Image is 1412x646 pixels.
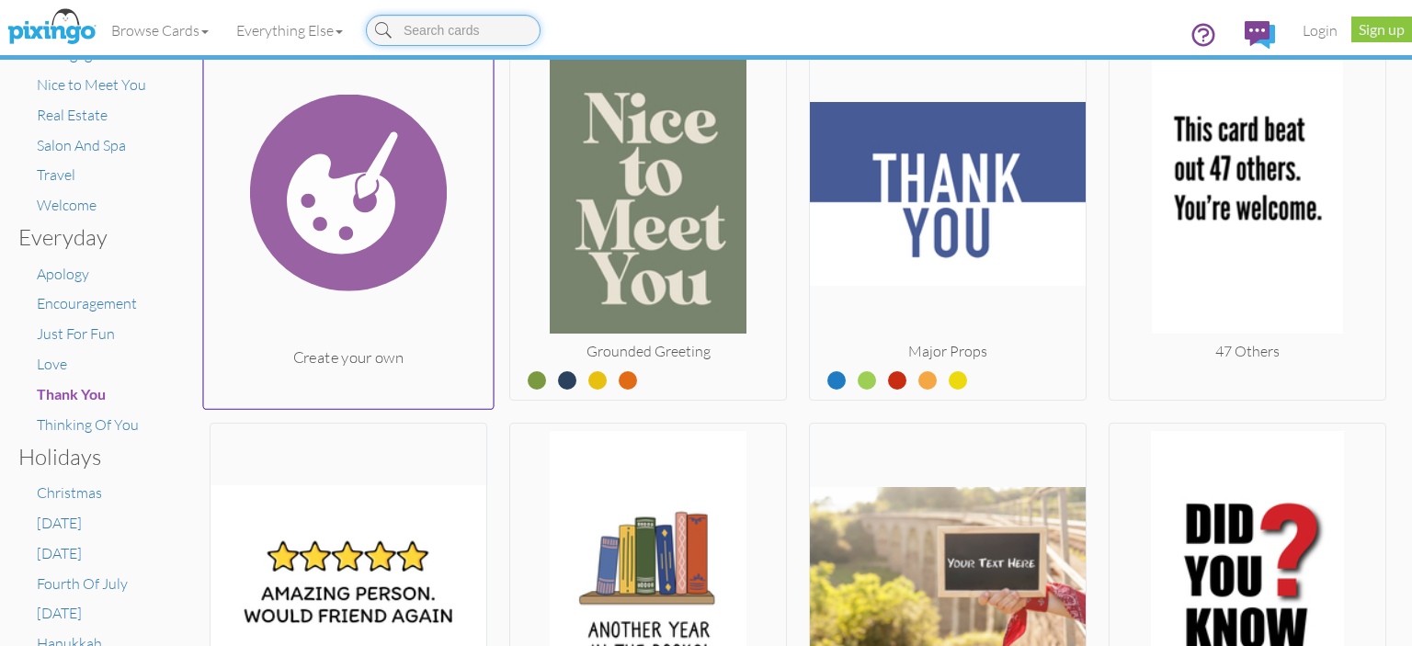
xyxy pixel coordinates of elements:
[97,7,222,53] a: Browse Cards
[204,38,494,346] img: create.svg
[810,341,1086,362] div: Major Props
[37,324,115,343] a: Just For Fun
[366,15,541,46] input: Search cards
[18,225,152,249] h3: Everyday
[3,5,100,51] img: pixingo logo
[1289,7,1351,53] a: Login
[37,196,97,214] a: Welcome
[1110,341,1385,362] div: 47 Others
[37,514,82,532] a: [DATE]
[37,544,82,562] a: [DATE]
[37,385,106,402] span: Thank You
[510,341,786,362] div: Grounded Greeting
[37,415,139,434] a: Thinking Of You
[37,385,106,403] a: Thank You
[1110,47,1385,341] img: 20250730-184250-2e46d0b25ecb-250.png
[37,165,75,184] a: Travel
[810,47,1086,341] img: 20250716-161921-cab435a0583f-250.jpg
[222,7,357,53] a: Everything Else
[37,355,67,373] a: Love
[37,265,89,283] a: Apology
[37,136,126,154] a: Salon And Spa
[1351,17,1412,42] a: Sign up
[1245,21,1275,49] img: comments.svg
[510,47,786,341] img: 20250527-043541-0b2d8b8e4674-250.jpg
[37,604,82,622] a: [DATE]
[37,75,146,94] a: Nice to Meet You
[37,574,128,593] a: Fourth Of July
[37,106,108,124] a: Real Estate
[37,294,137,312] a: Encouragement
[18,445,152,469] h3: Holidays
[204,346,494,368] div: Create your own
[37,483,102,502] a: Christmas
